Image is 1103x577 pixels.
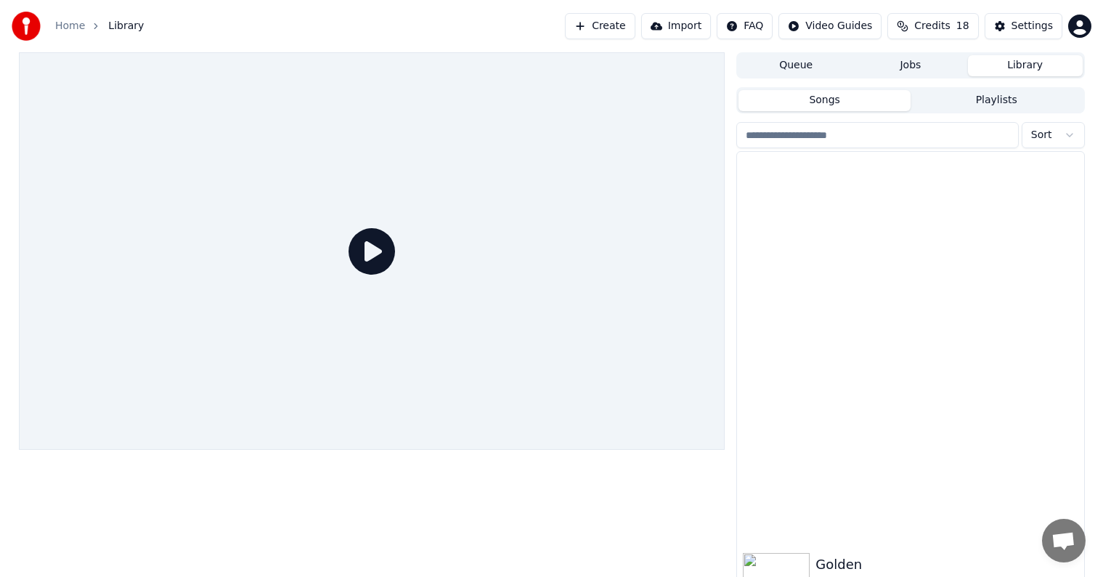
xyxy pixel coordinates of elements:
button: Library [968,55,1083,76]
a: Home [55,19,85,33]
span: Credits [914,19,950,33]
div: Settings [1012,19,1053,33]
img: youka [12,12,41,41]
button: Settings [985,13,1062,39]
button: Import [641,13,711,39]
div: Open chat [1042,519,1086,562]
button: Songs [738,90,911,111]
button: Video Guides [778,13,882,39]
button: Jobs [853,55,968,76]
span: Library [108,19,144,33]
button: Playlists [911,90,1083,111]
nav: breadcrumb [55,19,144,33]
span: 18 [956,19,969,33]
div: Golden [815,554,1078,575]
button: Credits18 [887,13,978,39]
button: Queue [738,55,853,76]
span: Sort [1031,128,1052,142]
button: FAQ [717,13,773,39]
button: Create [565,13,635,39]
